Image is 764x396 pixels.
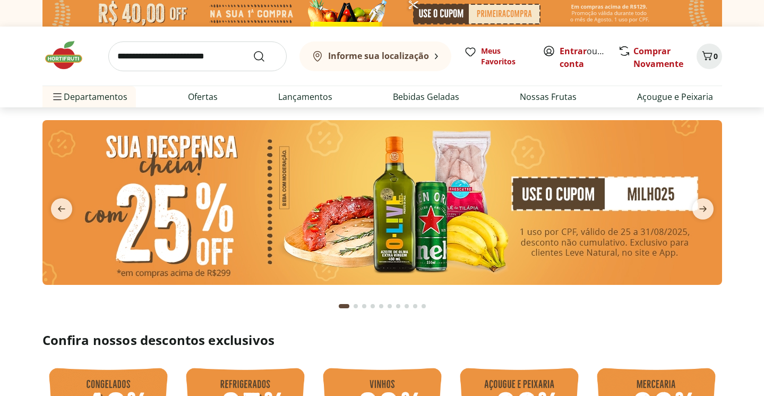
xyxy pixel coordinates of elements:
a: Entrar [560,45,587,57]
button: Informe sua localização [299,41,451,71]
img: Hortifruti [42,39,96,71]
a: Açougue e Peixaria [637,90,713,103]
img: cupom [42,120,722,285]
a: Comprar Novamente [633,45,683,70]
a: Meus Favoritos [464,46,530,67]
span: ou [560,45,607,70]
input: search [108,41,287,71]
b: Informe sua localização [328,50,429,62]
button: Go to page 9 from fs-carousel [411,293,419,319]
a: Ofertas [188,90,218,103]
button: Go to page 7 from fs-carousel [394,293,402,319]
button: Go to page 8 from fs-carousel [402,293,411,319]
span: Meus Favoritos [481,46,530,67]
h2: Confira nossos descontos exclusivos [42,332,722,349]
button: Go to page 5 from fs-carousel [377,293,385,319]
span: Departamentos [51,84,127,109]
button: Go to page 3 from fs-carousel [360,293,368,319]
a: Nossas Frutas [520,90,577,103]
a: Bebidas Geladas [393,90,459,103]
button: Menu [51,84,64,109]
button: Go to page 10 from fs-carousel [419,293,428,319]
button: Go to page 2 from fs-carousel [351,293,360,319]
span: 0 [714,51,718,61]
button: next [684,198,722,220]
button: Carrinho [697,44,722,69]
button: Go to page 4 from fs-carousel [368,293,377,319]
button: Go to page 6 from fs-carousel [385,293,394,319]
button: previous [42,198,81,220]
a: Criar conta [560,45,618,70]
a: Lançamentos [278,90,332,103]
button: Current page from fs-carousel [337,293,351,319]
button: Submit Search [253,50,278,63]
